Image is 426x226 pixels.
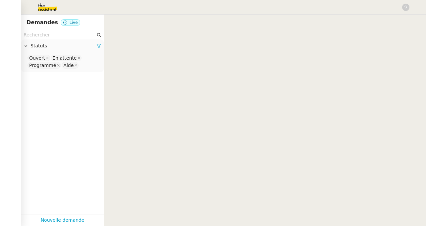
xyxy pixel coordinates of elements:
[28,55,50,61] nz-select-item: Ouvert
[29,62,56,68] div: Programmé
[70,20,78,25] span: Live
[52,55,77,61] div: En attente
[27,18,58,27] nz-page-header-title: Demandes
[63,62,74,68] div: Aide
[30,42,96,50] span: Statuts
[21,39,104,52] div: Statuts
[28,62,61,69] nz-select-item: Programmé
[41,216,85,224] a: Nouvelle demande
[29,55,45,61] div: Ouvert
[24,31,95,39] input: Rechercher
[51,55,82,61] nz-select-item: En attente
[62,62,79,69] nz-select-item: Aide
